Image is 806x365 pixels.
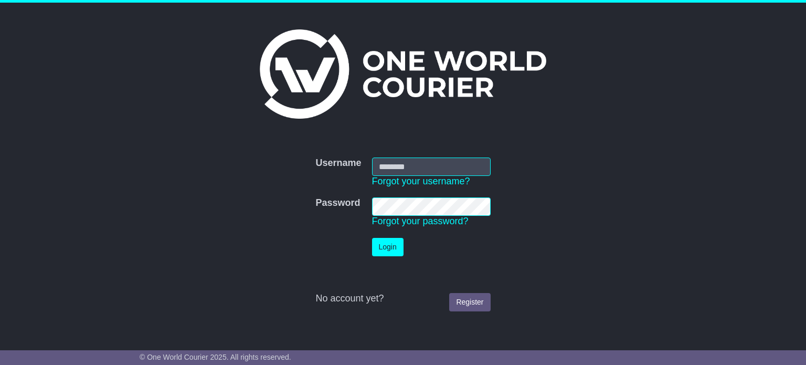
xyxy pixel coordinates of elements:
[372,176,470,186] a: Forgot your username?
[449,293,490,311] a: Register
[315,158,361,169] label: Username
[315,197,360,209] label: Password
[140,353,291,361] span: © One World Courier 2025. All rights reserved.
[315,293,490,305] div: No account yet?
[372,238,404,256] button: Login
[260,29,546,119] img: One World
[372,216,469,226] a: Forgot your password?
